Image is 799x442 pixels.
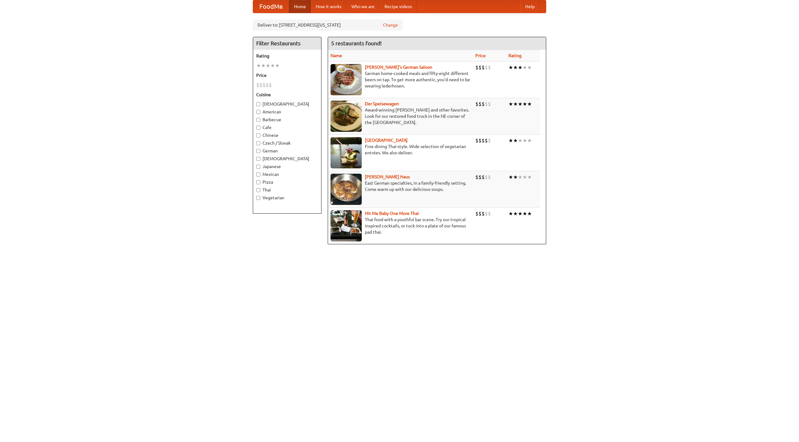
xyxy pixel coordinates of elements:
li: $ [488,210,491,217]
h5: Price [256,72,318,78]
li: ★ [518,64,522,71]
li: ★ [513,174,518,181]
li: ★ [275,62,280,69]
input: American [256,110,260,114]
li: ★ [518,210,522,217]
li: ★ [522,64,527,71]
label: Mexican [256,171,318,177]
li: ★ [527,210,532,217]
p: Award-winning [PERSON_NAME] and other favorites. Look for our restored food truck in the NE corne... [331,107,470,126]
li: ★ [270,62,275,69]
label: [DEMOGRAPHIC_DATA] [256,156,318,162]
a: [PERSON_NAME]'s German Saloon [365,65,432,70]
input: German [256,149,260,153]
li: $ [475,174,478,181]
li: ★ [508,137,513,144]
input: Japanese [256,165,260,169]
label: [DEMOGRAPHIC_DATA] [256,101,318,107]
li: ★ [527,64,532,71]
h5: Rating [256,53,318,59]
a: Der Speisewagen [365,101,399,106]
a: FoodMe [253,0,289,13]
li: ★ [522,210,527,217]
input: Pizza [256,180,260,184]
p: Thai food with a youthful bar scene. Try our tropical inspired cocktails, or tuck into a plate of... [331,216,470,235]
li: $ [262,82,266,88]
label: Japanese [256,163,318,170]
img: speisewagen.jpg [331,101,362,132]
input: Mexican [256,172,260,176]
label: American [256,109,318,115]
li: ★ [508,174,513,181]
img: babythai.jpg [331,210,362,241]
li: ★ [513,101,518,107]
label: Chinese [256,132,318,138]
li: ★ [513,137,518,144]
p: Fine dining Thai-style. Wide selection of vegetarian entrées. We also deliver. [331,143,470,156]
input: [DEMOGRAPHIC_DATA] [256,102,260,106]
a: How it works [311,0,346,13]
a: Recipe videos [380,0,417,13]
li: $ [485,210,488,217]
li: $ [478,64,482,71]
li: $ [488,64,491,71]
input: Cafe [256,126,260,130]
li: ★ [527,174,532,181]
a: Who we are [346,0,380,13]
li: $ [478,174,482,181]
li: $ [482,210,485,217]
label: Pizza [256,179,318,185]
p: German home-cooked meals and fifty-eight different beers on tap. To get more authentic, you'd nee... [331,70,470,89]
li: ★ [527,137,532,144]
li: ★ [508,101,513,107]
input: Vegetarian [256,196,260,200]
a: Rating [508,53,522,58]
li: $ [485,101,488,107]
img: satay.jpg [331,137,362,168]
li: $ [482,137,485,144]
li: ★ [256,62,261,69]
li: $ [475,64,478,71]
a: Home [289,0,311,13]
input: Barbecue [256,118,260,122]
ng-pluralize: 5 restaurants found! [331,40,382,46]
div: Deliver to: [STREET_ADDRESS][US_STATE] [253,19,403,31]
li: $ [488,174,491,181]
li: $ [478,210,482,217]
li: $ [475,137,478,144]
li: $ [475,101,478,107]
li: $ [482,64,485,71]
label: Barbecue [256,117,318,123]
label: German [256,148,318,154]
li: $ [269,82,272,88]
li: ★ [522,101,527,107]
li: ★ [513,64,518,71]
h4: Filter Restaurants [253,37,321,50]
li: ★ [266,62,270,69]
li: $ [485,64,488,71]
a: Help [520,0,540,13]
a: Price [475,53,486,58]
li: $ [475,210,478,217]
img: esthers.jpg [331,64,362,95]
input: Czech / Slovak [256,141,260,145]
li: $ [482,101,485,107]
p: East German specialties, in a family-friendly setting. Come warm up with our delicious soups. [331,180,470,192]
label: Vegetarian [256,195,318,201]
li: ★ [522,137,527,144]
li: $ [482,174,485,181]
h5: Cuisine [256,92,318,98]
a: Change [383,22,398,28]
a: [GEOGRAPHIC_DATA] [365,138,408,143]
li: $ [488,137,491,144]
input: Thai [256,188,260,192]
a: Name [331,53,342,58]
li: ★ [522,174,527,181]
li: $ [485,137,488,144]
a: [PERSON_NAME] Haus [365,174,410,179]
li: $ [266,82,269,88]
label: Cafe [256,124,318,131]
